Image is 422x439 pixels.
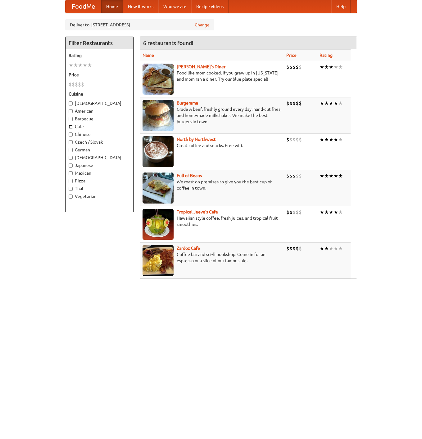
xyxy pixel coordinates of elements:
[69,187,73,191] input: Thai
[329,209,334,216] li: ★
[289,245,293,252] li: $
[299,136,302,143] li: $
[286,172,289,179] li: $
[293,100,296,107] li: $
[334,136,338,143] li: ★
[101,0,123,13] a: Home
[286,53,297,58] a: Price
[293,209,296,216] li: $
[338,245,343,252] li: ★
[286,64,289,70] li: $
[299,64,302,70] li: $
[286,209,289,216] li: $
[177,64,225,69] a: [PERSON_NAME]'s Diner
[69,186,130,192] label: Thai
[329,64,334,70] li: ★
[289,100,293,107] li: $
[143,70,281,82] p: Food like mom cooked, if you grew up in [US_STATE] and mom ran a diner. Try our blue plate special!
[66,37,133,49] h4: Filter Restaurants
[69,171,73,175] input: Mexican
[69,72,130,78] h5: Price
[299,100,302,107] li: $
[69,101,73,105] input: [DEMOGRAPHIC_DATA]
[338,136,343,143] li: ★
[143,142,281,149] p: Great coffee and snacks. Free wifi.
[69,123,130,130] label: Cafe
[299,172,302,179] li: $
[143,209,174,240] img: jeeves.jpg
[143,64,174,95] img: sallys.jpg
[324,172,329,179] li: ★
[143,136,174,167] img: north.jpg
[69,109,73,113] input: American
[69,108,130,114] label: American
[331,0,351,13] a: Help
[296,209,299,216] li: $
[329,245,334,252] li: ★
[143,179,281,191] p: We roast on premises to give you the best cup of coffee in town.
[177,173,202,178] a: Full of Beans
[320,172,324,179] li: ★
[293,245,296,252] li: $
[324,136,329,143] li: ★
[69,179,73,183] input: Pizza
[69,100,130,106] label: [DEMOGRAPHIC_DATA]
[69,116,130,122] label: Barbecue
[69,139,130,145] label: Czech / Slovak
[143,53,154,58] a: Name
[320,245,324,252] li: ★
[69,62,73,69] li: ★
[191,0,229,13] a: Recipe videos
[320,64,324,70] li: ★
[143,40,193,46] ng-pluralize: 6 restaurants found!
[69,148,73,152] input: German
[334,172,338,179] li: ★
[338,172,343,179] li: ★
[324,209,329,216] li: ★
[293,64,296,70] li: $
[195,22,210,28] a: Change
[69,193,130,199] label: Vegetarian
[73,62,78,69] li: ★
[72,81,75,88] li: $
[69,131,130,137] label: Chinese
[69,156,73,160] input: [DEMOGRAPHIC_DATA]
[324,245,329,252] li: ★
[143,100,174,131] img: burgerama.jpg
[143,245,174,276] img: zardoz.jpg
[75,81,78,88] li: $
[143,251,281,264] p: Coffee bar and sci-fi bookshop. Come in for an espresso or a slice of our famous pie.
[78,81,81,88] li: $
[69,140,73,144] input: Czech / Slovak
[177,246,200,251] a: Zardoz Cafe
[286,245,289,252] li: $
[334,209,338,216] li: ★
[338,209,343,216] li: ★
[289,64,293,70] li: $
[289,172,293,179] li: $
[69,164,73,168] input: Japanese
[69,91,130,97] h5: Cuisine
[320,53,333,58] a: Rating
[69,81,72,88] li: $
[289,209,293,216] li: $
[338,64,343,70] li: ★
[177,101,198,105] a: Burgerama
[334,100,338,107] li: ★
[87,62,92,69] li: ★
[320,209,324,216] li: ★
[338,100,343,107] li: ★
[143,106,281,125] p: Grade A beef, freshly ground every day, hand-cut fries, and home-made milkshakes. We make the bes...
[69,178,130,184] label: Pizza
[329,136,334,143] li: ★
[177,209,218,214] b: Tropical Jeeve's Cafe
[69,147,130,153] label: German
[81,81,84,88] li: $
[296,136,299,143] li: $
[286,100,289,107] li: $
[177,137,216,142] a: North by Northwest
